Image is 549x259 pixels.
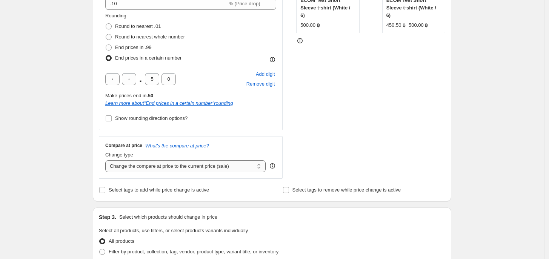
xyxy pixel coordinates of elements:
[229,1,260,6] span: % (Price drop)
[292,187,401,193] span: Select tags to remove while price change is active
[99,228,248,233] span: Select all products, use filters, or select products variants individually
[115,34,185,40] span: Round to nearest whole number
[99,213,116,221] h2: Step 3.
[105,143,142,149] h3: Compare at price
[300,21,320,29] div: 500.00 ฿
[138,73,143,85] span: .
[246,80,275,88] span: Remove digit
[115,44,152,50] span: End prices in .99
[119,213,217,221] p: Select which products should change in price
[256,70,275,78] span: Add digit
[269,162,276,170] div: help
[109,187,209,193] span: Select tags to add while price change is active
[255,69,276,79] button: Add placeholder
[115,115,188,121] span: Show rounding direction options?
[105,93,153,98] span: Make prices end in
[105,73,120,85] input: ﹡
[145,143,209,149] button: What's the compare at price?
[109,238,134,244] span: All products
[109,249,278,254] span: Filter by product, collection, tag, vendor, product type, variant title, or inventory
[122,73,136,85] input: ﹡
[105,100,233,106] a: Learn more about"End prices in a certain number"rounding
[105,100,233,106] i: Learn more about " End prices in a certain number " rounding
[105,152,133,158] span: Change type
[115,23,161,29] span: Round to nearest .01
[146,93,153,98] b: .50
[115,55,181,61] span: End prices in a certain number
[161,73,176,85] input: ﹡
[245,79,276,89] button: Remove placeholder
[386,21,406,29] div: 450.50 ฿
[105,13,126,18] span: Rounding
[409,21,428,29] strike: 500.00 ฿
[145,73,159,85] input: ﹡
